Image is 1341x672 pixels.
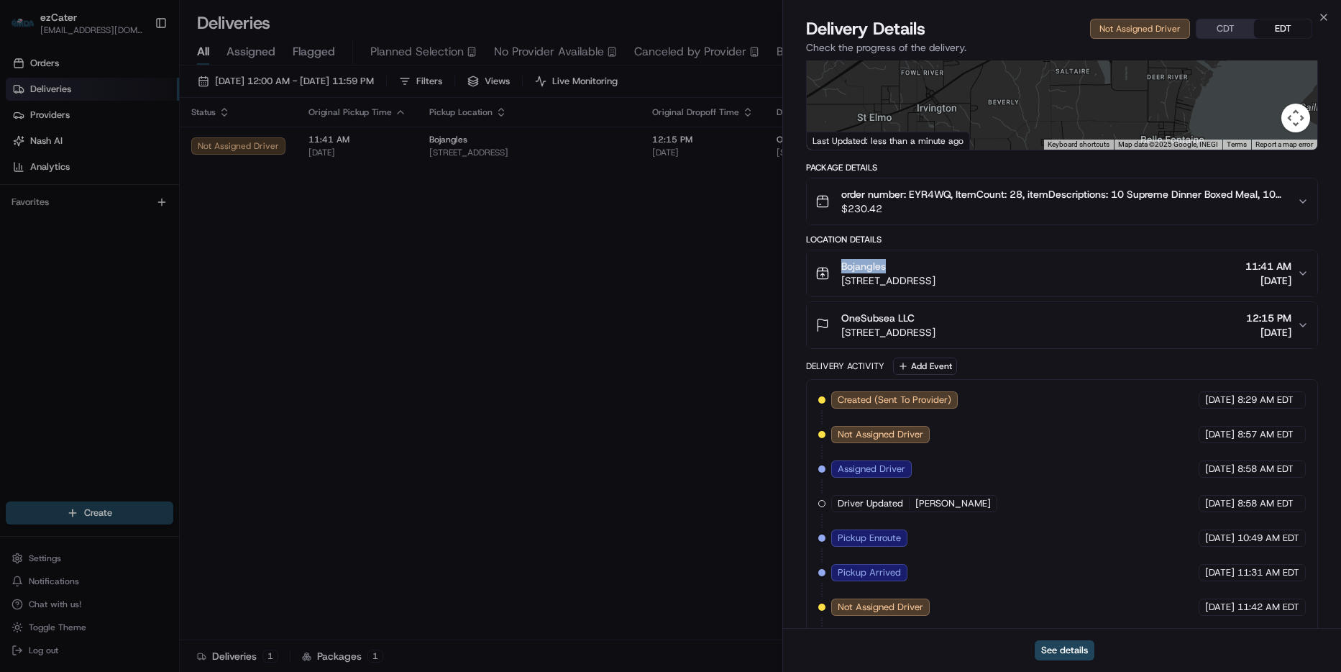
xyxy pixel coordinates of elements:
[810,131,858,150] img: Google
[810,131,858,150] a: Open this area in Google Maps (opens a new window)
[244,142,262,159] button: Start new chat
[1237,497,1294,510] span: 8:58 AM EDT
[1246,325,1291,340] span: [DATE]
[1237,394,1294,407] span: 8:29 AM EDT
[1237,601,1299,614] span: 11:42 AM EDT
[1205,566,1235,579] span: [DATE]
[1205,394,1235,407] span: [DATE]
[1254,19,1312,38] button: EDT
[136,209,231,223] span: API Documentation
[1237,566,1299,579] span: 11:31 AM EDT
[807,132,970,150] div: Last Updated: less than a minute ago
[1281,104,1310,132] button: Map camera controls
[838,428,923,441] span: Not Assigned Driver
[806,360,884,372] div: Delivery Activity
[806,17,925,40] span: Delivery Details
[807,178,1317,224] button: order number: EYR4WQ, ItemCount: 28, itemDescriptions: 10 Supreme Dinner Boxed Meal, 10 Bo's Chic...
[9,203,116,229] a: 📗Knowledge Base
[49,152,182,163] div: We're available if you need us!
[841,187,1286,201] span: order number: EYR4WQ, ItemCount: 28, itemDescriptions: 10 Supreme Dinner Boxed Meal, 10 Bo's Chic...
[806,40,1318,55] p: Check the progress of the delivery.
[1205,463,1235,476] span: [DATE]
[49,137,236,152] div: Start new chat
[143,244,174,255] span: Pylon
[838,394,951,407] span: Created (Sent To Provider)
[1255,140,1313,148] a: Report a map error
[841,311,915,325] span: OneSubsea LLC
[838,601,923,614] span: Not Assigned Driver
[1237,532,1299,545] span: 10:49 AM EDT
[1205,497,1235,510] span: [DATE]
[14,137,40,163] img: 1736555255976-a54dd68f-1ca7-489b-9aae-adbdc363a1c4
[841,259,886,273] span: Bojangles
[807,302,1317,348] button: OneSubsea LLC[STREET_ADDRESS]12:15 PM[DATE]
[1118,140,1218,148] span: Map data ©2025 Google, INEGI
[1237,463,1294,476] span: 8:58 AM EDT
[1237,428,1294,441] span: 8:57 AM EDT
[1205,428,1235,441] span: [DATE]
[14,58,262,81] p: Welcome 👋
[841,201,1286,216] span: $230.42
[807,250,1317,296] button: Bojangles[STREET_ADDRESS]11:41 AM[DATE]
[1227,140,1247,148] a: Terms (opens in new tab)
[1196,19,1254,38] button: CDT
[838,497,903,510] span: Driver Updated
[841,325,935,340] span: [STREET_ADDRESS]
[838,532,901,545] span: Pickup Enroute
[893,358,957,375] button: Add Event
[838,463,905,476] span: Assigned Driver
[806,234,1318,245] div: Location Details
[806,162,1318,173] div: Package Details
[1035,640,1094,660] button: See details
[14,14,43,43] img: Nash
[101,243,174,255] a: Powered byPylon
[1246,311,1291,325] span: 12:15 PM
[1205,601,1235,614] span: [DATE]
[116,203,237,229] a: 💻API Documentation
[838,566,901,579] span: Pickup Arrived
[1245,273,1291,288] span: [DATE]
[14,210,26,222] div: 📗
[1048,140,1109,150] button: Keyboard shortcuts
[841,273,935,288] span: [STREET_ADDRESS]
[1245,259,1291,273] span: 11:41 AM
[122,210,133,222] div: 💻
[37,93,237,108] input: Clear
[915,497,991,510] span: [PERSON_NAME]
[1205,532,1235,545] span: [DATE]
[29,209,110,223] span: Knowledge Base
